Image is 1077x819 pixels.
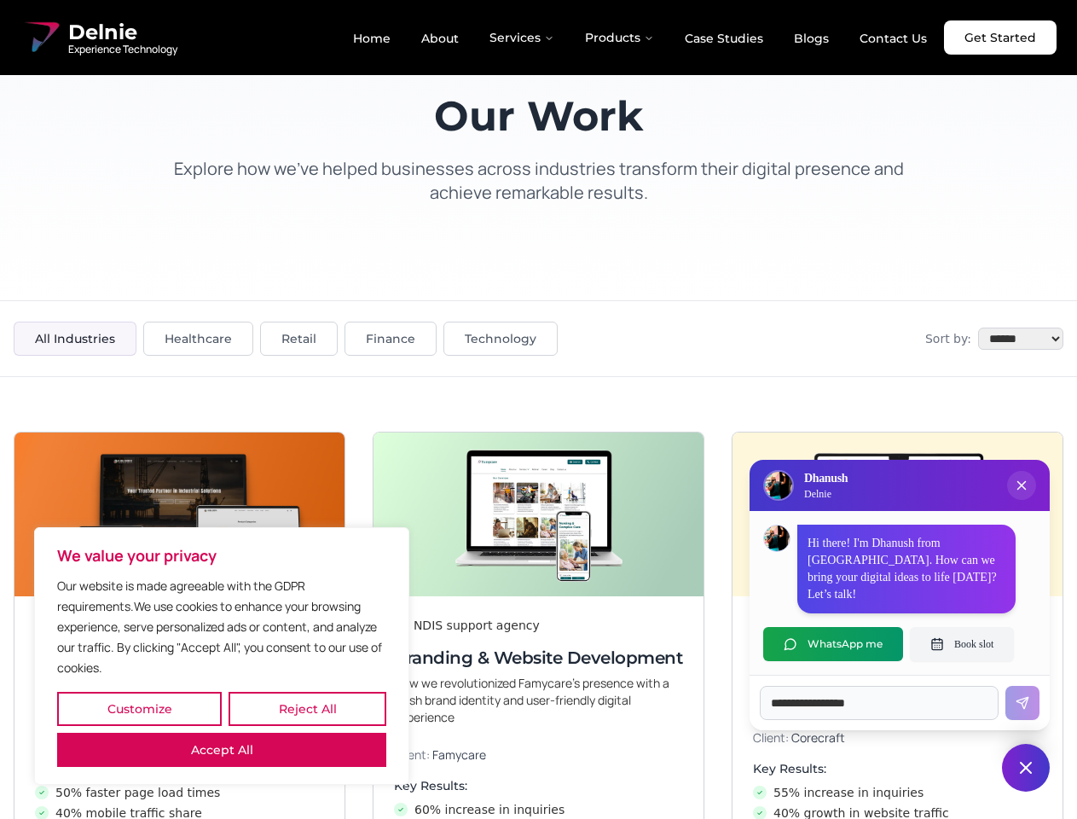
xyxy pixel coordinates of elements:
[944,20,1057,55] a: Get Started
[432,746,486,763] span: Famycare
[571,20,668,55] button: Products
[157,157,921,205] p: Explore how we've helped businesses across industries transform their digital presence and achiev...
[1002,744,1050,792] button: Close chat
[35,784,324,801] li: 50% faster page load times
[804,487,848,501] p: Delnie
[68,43,177,56] span: Experience Technology
[14,322,136,356] button: All Industries
[229,692,386,726] button: Reject All
[20,17,61,58] img: Delnie Logo
[1007,471,1036,500] button: Close chat popup
[394,746,683,764] p: Client:
[339,24,404,53] a: Home
[804,470,848,487] h3: Dhanush
[157,96,921,136] h1: Our Work
[394,777,683,794] h4: Key Results:
[671,24,777,53] a: Case Studies
[408,24,472,53] a: About
[732,433,1063,596] img: Digital & Brand Revamp
[345,322,437,356] button: Finance
[57,545,386,566] p: We value your privacy
[925,330,971,347] span: Sort by:
[780,24,842,53] a: Blogs
[910,627,1014,661] button: Book slot
[764,526,790,551] img: Dhanush
[57,576,386,678] p: Our website is made agreeable with the GDPR requirements.We use cookies to enhance your browsing ...
[20,17,177,58] a: Delnie Logo Full
[339,20,941,55] nav: Main
[394,646,683,670] h3: Branding & Website Development
[443,322,558,356] button: Technology
[57,692,222,726] button: Customize
[846,24,941,53] a: Contact Us
[57,733,386,767] button: Accept All
[394,617,683,634] div: An NDIS support agency
[394,675,683,726] p: How we revolutionized Famycare’s presence with a fresh brand identity and user-friendly digital e...
[68,19,177,46] span: Delnie
[763,627,903,661] button: WhatsApp me
[765,472,792,499] img: Delnie Logo
[753,784,1042,801] li: 55% increase in inquiries
[808,535,1005,603] p: Hi there! I'm Dhanush from [GEOGRAPHIC_DATA]. How can we bring your digital ideas to life [DATE]?...
[373,433,704,596] img: Branding & Website Development
[476,20,568,55] button: Services
[260,322,338,356] button: Retail
[394,801,683,818] li: 60% increase in inquiries
[143,322,253,356] button: Healthcare
[14,433,345,596] img: Next-Gen Website Development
